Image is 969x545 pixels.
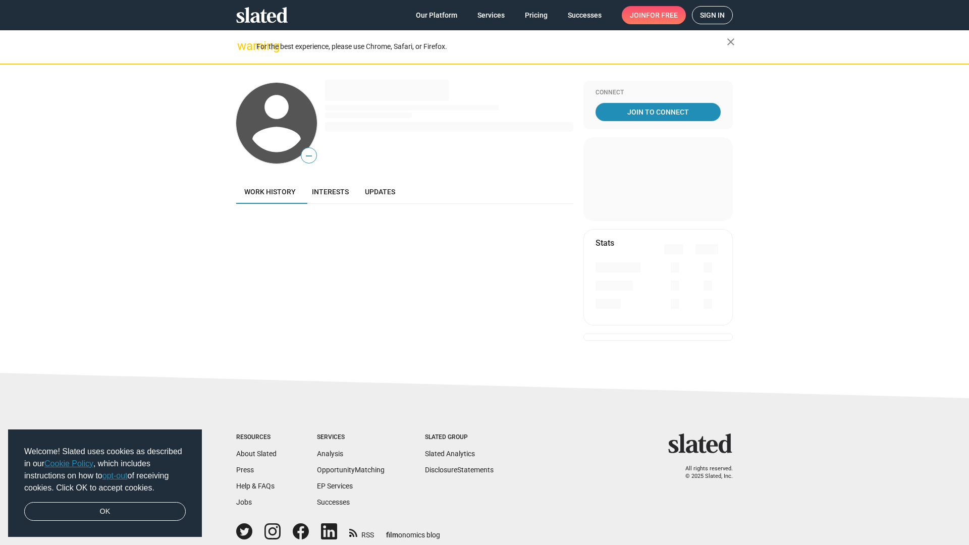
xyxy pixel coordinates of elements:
[560,6,610,24] a: Successes
[568,6,602,24] span: Successes
[317,466,385,474] a: OpportunityMatching
[646,6,678,24] span: for free
[622,6,686,24] a: Joinfor free
[365,188,395,196] span: Updates
[425,450,475,458] a: Slated Analytics
[312,188,349,196] span: Interests
[630,6,678,24] span: Join
[317,482,353,490] a: EP Services
[408,6,465,24] a: Our Platform
[102,471,128,480] a: opt-out
[675,465,733,480] p: All rights reserved. © 2025 Slated, Inc.
[256,40,727,53] div: For the best experience, please use Chrome, Safari, or Firefox.
[44,459,93,468] a: Cookie Policy
[525,6,548,24] span: Pricing
[244,188,296,196] span: Work history
[349,524,374,540] a: RSS
[237,40,249,52] mat-icon: warning
[692,6,733,24] a: Sign in
[236,180,304,204] a: Work history
[596,103,721,121] a: Join To Connect
[236,450,277,458] a: About Slated
[304,180,357,204] a: Interests
[24,502,186,521] a: dismiss cookie message
[386,522,440,540] a: filmonomics blog
[469,6,513,24] a: Services
[725,36,737,48] mat-icon: close
[357,180,403,204] a: Updates
[8,429,202,537] div: cookieconsent
[386,531,398,539] span: film
[596,89,721,97] div: Connect
[317,433,385,442] div: Services
[24,446,186,494] span: Welcome! Slated uses cookies as described in our , which includes instructions on how to of recei...
[517,6,556,24] a: Pricing
[477,6,505,24] span: Services
[425,433,494,442] div: Slated Group
[301,149,316,162] span: —
[425,466,494,474] a: DisclosureStatements
[236,433,277,442] div: Resources
[236,498,252,506] a: Jobs
[596,238,614,248] mat-card-title: Stats
[236,482,275,490] a: Help & FAQs
[416,6,457,24] span: Our Platform
[317,450,343,458] a: Analysis
[236,466,254,474] a: Press
[317,498,350,506] a: Successes
[598,103,719,121] span: Join To Connect
[700,7,725,24] span: Sign in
